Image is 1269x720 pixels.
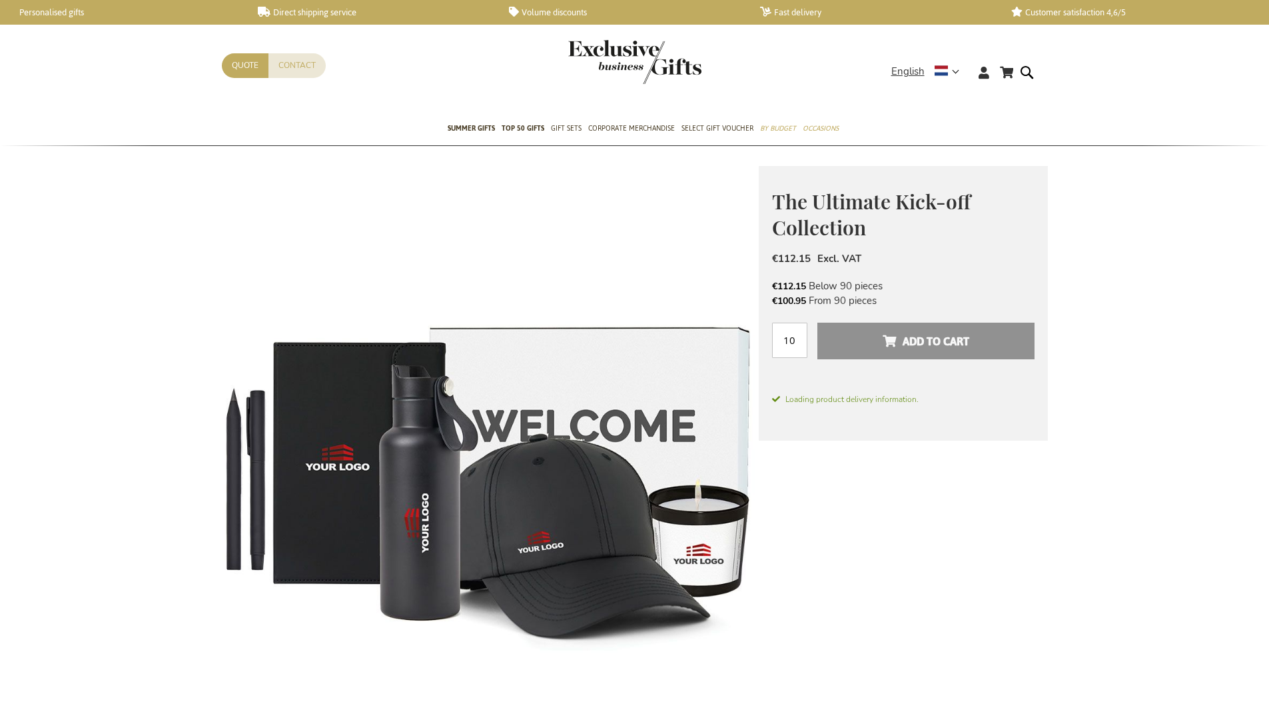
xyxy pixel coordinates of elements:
a: Fast delivery [760,7,990,18]
span: Occasions [803,121,839,135]
span: Gift Sets [551,121,582,135]
a: Occasions [803,113,839,146]
a: Volume discounts [509,7,739,18]
span: €112.15 [772,252,811,265]
a: Corporate Merchandise [588,113,675,146]
a: Direct shipping service [258,7,488,18]
a: By Budget [760,113,796,146]
li: Below 90 pieces [772,279,1035,293]
span: Excl. VAT [817,252,861,265]
a: Customer satisfaction 4,6/5 [1011,7,1241,18]
span: Loading product delivery information. [772,393,1035,405]
span: Corporate Merchandise [588,121,675,135]
a: store logo [568,40,635,84]
span: English [891,64,925,79]
a: Gift Sets [551,113,582,146]
a: Quote [222,53,268,78]
span: Select Gift Voucher [681,121,753,135]
a: Contact [268,53,326,78]
li: From 90 pieces [772,293,1035,308]
a: Summer Gifts [448,113,495,146]
input: Qty [772,323,807,358]
a: Personalised gifts [7,7,236,18]
span: €100.95 [772,295,806,307]
span: Summer Gifts [448,121,495,135]
span: By Budget [760,121,796,135]
span: TOP 50 Gifts [502,121,544,135]
a: TOP 50 Gifts [502,113,544,146]
span: The Ultimate Kick-off Collection [772,188,971,241]
img: Exclusive Business gifts logo [568,40,701,84]
span: €112.15 [772,280,806,293]
a: Select Gift Voucher [681,113,753,146]
img: The Ultimate Kick-off Collection [222,166,759,703]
